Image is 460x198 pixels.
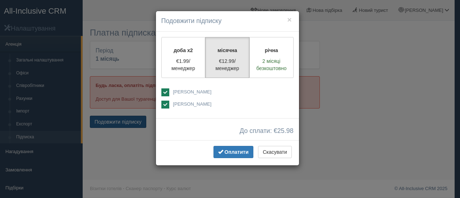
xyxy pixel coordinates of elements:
button: Скасувати [258,146,291,158]
p: річна [254,47,289,54]
button: Оплатити [213,146,253,158]
span: Оплатити [225,149,249,155]
span: 25.98 [277,127,293,134]
p: місячна [210,47,245,54]
span: [PERSON_NAME] [173,89,211,95]
span: До сплати: € [240,128,294,135]
p: доба x2 [166,47,201,54]
h4: Подовжити підписку [161,17,294,26]
p: 2 місяці безкоштовно [254,57,289,72]
p: €1.99/менеджер [166,57,201,72]
button: × [287,16,291,23]
p: €12.99/менеджер [210,57,245,72]
span: [PERSON_NAME] [173,101,211,107]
